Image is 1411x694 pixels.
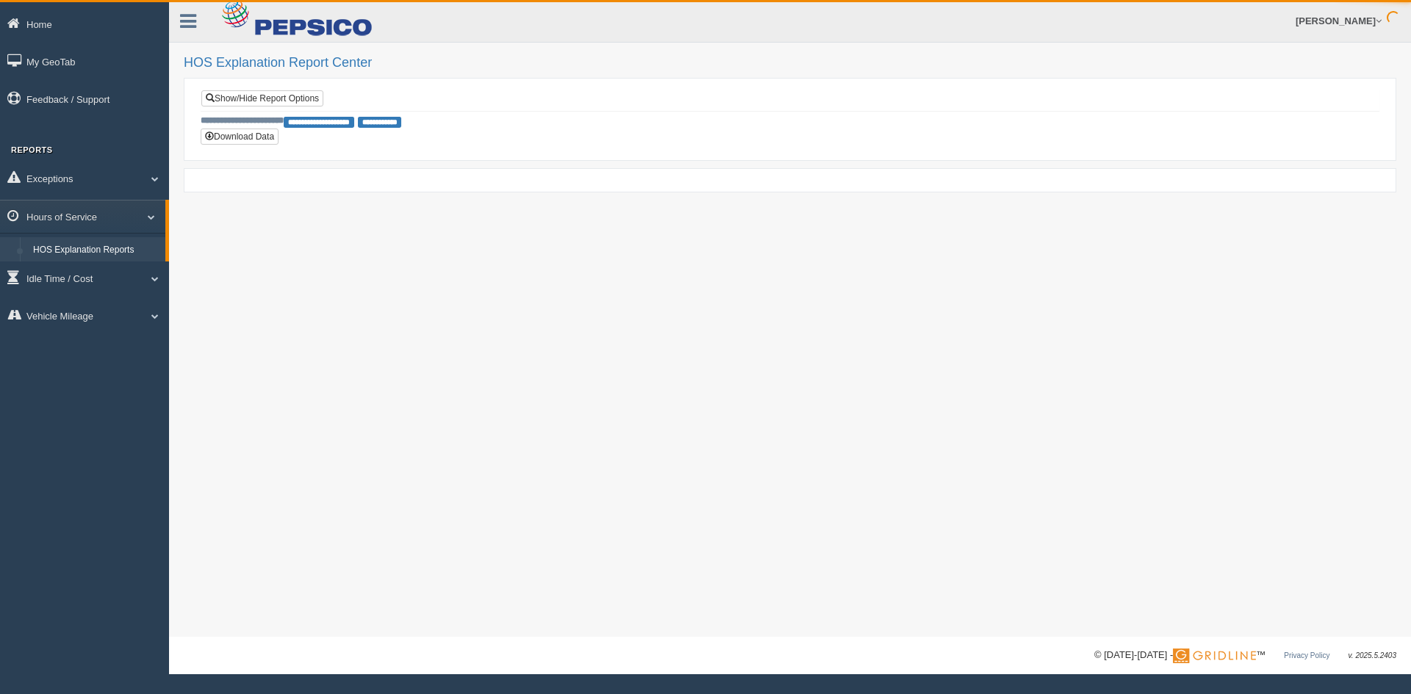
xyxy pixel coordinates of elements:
[1349,651,1396,659] span: v. 2025.5.2403
[201,129,279,145] button: Download Data
[26,237,165,264] a: HOS Explanation Reports
[1284,651,1329,659] a: Privacy Policy
[201,90,323,106] a: Show/Hide Report Options
[1173,648,1256,663] img: Gridline
[1094,648,1396,663] div: © [DATE]-[DATE] - ™
[184,56,1396,71] h2: HOS Explanation Report Center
